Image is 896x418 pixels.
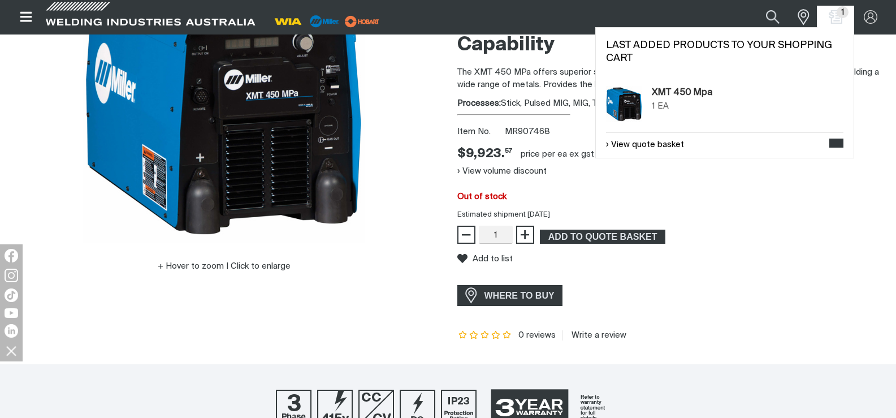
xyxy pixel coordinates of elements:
a: WHERE TO BUY [457,285,563,306]
a: Shopping cart (1 product(s)) [826,10,845,24]
span: Out of stock [457,192,507,201]
img: LinkedIn [5,324,18,338]
button: Search products [754,5,792,30]
p: The XMT 450 MPa offers superior stick electrode and MIG Welding performance and is capable of wel... [457,66,888,92]
span: − [461,225,471,244]
h2: Last added products to your shopping cart [606,39,843,65]
div: Price [457,146,512,162]
button: Add XMT 450 Mpa to the shopping cart [540,230,665,244]
div: ex gst [569,149,594,160]
span: WHERE TO BUY [477,287,562,305]
a: View quote basket [606,139,684,152]
span: $9,923. [457,146,512,162]
span: 1 [837,6,849,18]
img: XMT 450 Mpa [606,86,642,122]
button: Hover to zoom | Click to enlarge [151,260,297,273]
span: ADD TO QUOTE BASKET [541,230,664,244]
div: EA [657,100,669,113]
img: miller [341,13,383,30]
div: Stick, Pulsed MIG, MIG, TIG, Flux Cored, Air Carbon Arc Cutting and Gouging [457,97,888,110]
img: hide socials [2,341,21,360]
span: Add to list [473,254,513,264]
a: XMT 450 Mpa [652,86,713,100]
div: price per EA [521,149,567,160]
button: View volume discount [457,162,547,180]
img: Facebook [5,249,18,262]
span: 1 [652,102,655,110]
span: Item No. [457,126,503,139]
button: Add to list [457,253,513,264]
a: miller [341,17,383,25]
img: TikTok [5,288,18,302]
a: Write a review [562,330,626,341]
img: Instagram [5,269,18,282]
span: MR907468 [505,127,550,136]
strong: Processes: [457,99,501,107]
span: 0 reviews [518,331,556,339]
span: Rating: {0} [457,331,513,339]
sup: 57 [505,148,512,154]
input: Product name or item number... [739,5,791,30]
img: YouTube [5,308,18,318]
span: + [520,225,530,244]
